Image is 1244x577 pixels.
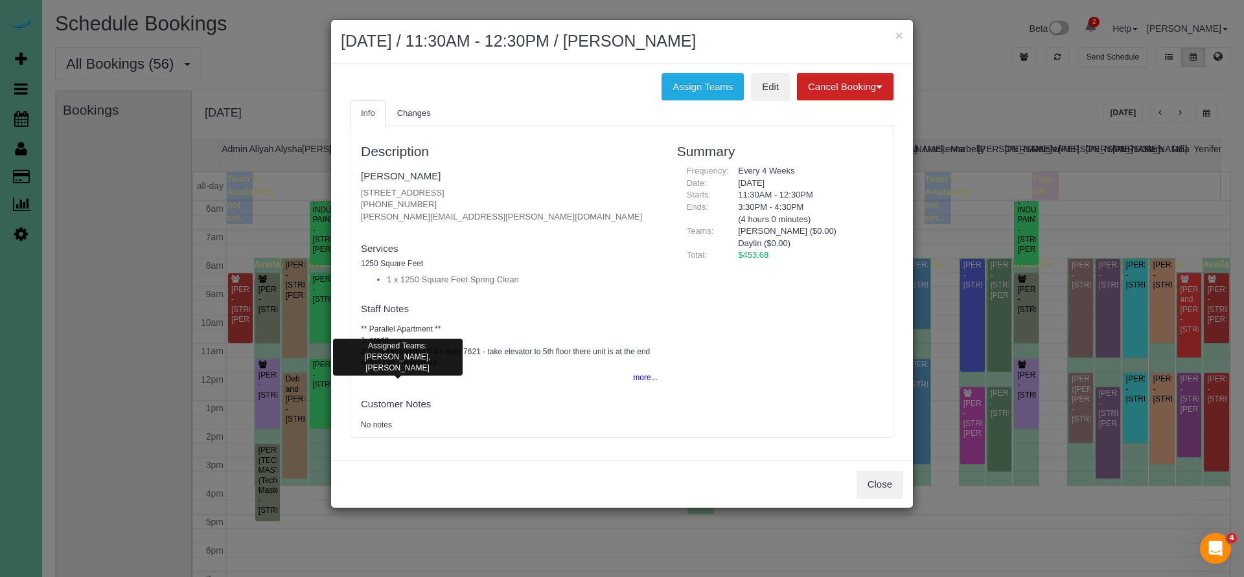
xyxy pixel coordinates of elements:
span: Starts: [687,190,711,199]
span: Teams: [687,226,714,236]
button: × [895,28,903,42]
li: [PERSON_NAME] ($0.00) [738,225,873,238]
span: Frequency: [687,166,729,175]
button: Assign Teams [662,73,744,100]
h4: Services [361,243,658,255]
span: 4 [1227,533,1237,543]
span: $453.68 [738,250,768,260]
a: Info [351,100,386,127]
p: [STREET_ADDRESS] [PHONE_NUMBER] [PERSON_NAME][EMAIL_ADDRESS][PERSON_NAME][DOMAIN_NAME] [361,187,658,223]
div: [DATE] [728,177,883,190]
pre: ** Parallel Apartment ** 1. credit 2. Code to building front door 7621 - take elevator to 5th flo... [361,324,658,368]
li: 1 x 1250 Square Feet Spring Clean [387,274,658,286]
h2: [DATE] / 11:30AM - 12:30PM / [PERSON_NAME] [341,30,903,53]
a: [PERSON_NAME] [361,170,441,181]
div: Every 4 Weeks [728,165,883,177]
h4: Customer Notes [361,399,658,410]
iframe: Intercom live chat [1200,533,1231,564]
div: 3:30PM - 4:30PM (4 hours 0 minutes) [728,201,883,225]
h4: Staff Notes [361,304,658,315]
span: Date: [687,178,707,188]
a: Edit [751,73,790,100]
button: Close [857,471,903,498]
h5: 1250 Square Feet [361,260,658,268]
button: Cancel Booking [797,73,893,100]
pre: No notes [361,420,658,431]
span: Total: [687,250,707,260]
span: Info [361,108,375,118]
h3: Description [361,144,658,159]
div: 11:30AM - 12:30PM [728,189,883,201]
span: Changes [397,108,431,118]
li: Daylin ($0.00) [738,238,873,250]
h3: Summary [677,144,883,159]
button: more... [625,368,657,387]
div: Assigned Teams: [PERSON_NAME], [PERSON_NAME] [333,339,463,376]
a: Changes [387,100,441,127]
span: Ends: [687,202,708,212]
